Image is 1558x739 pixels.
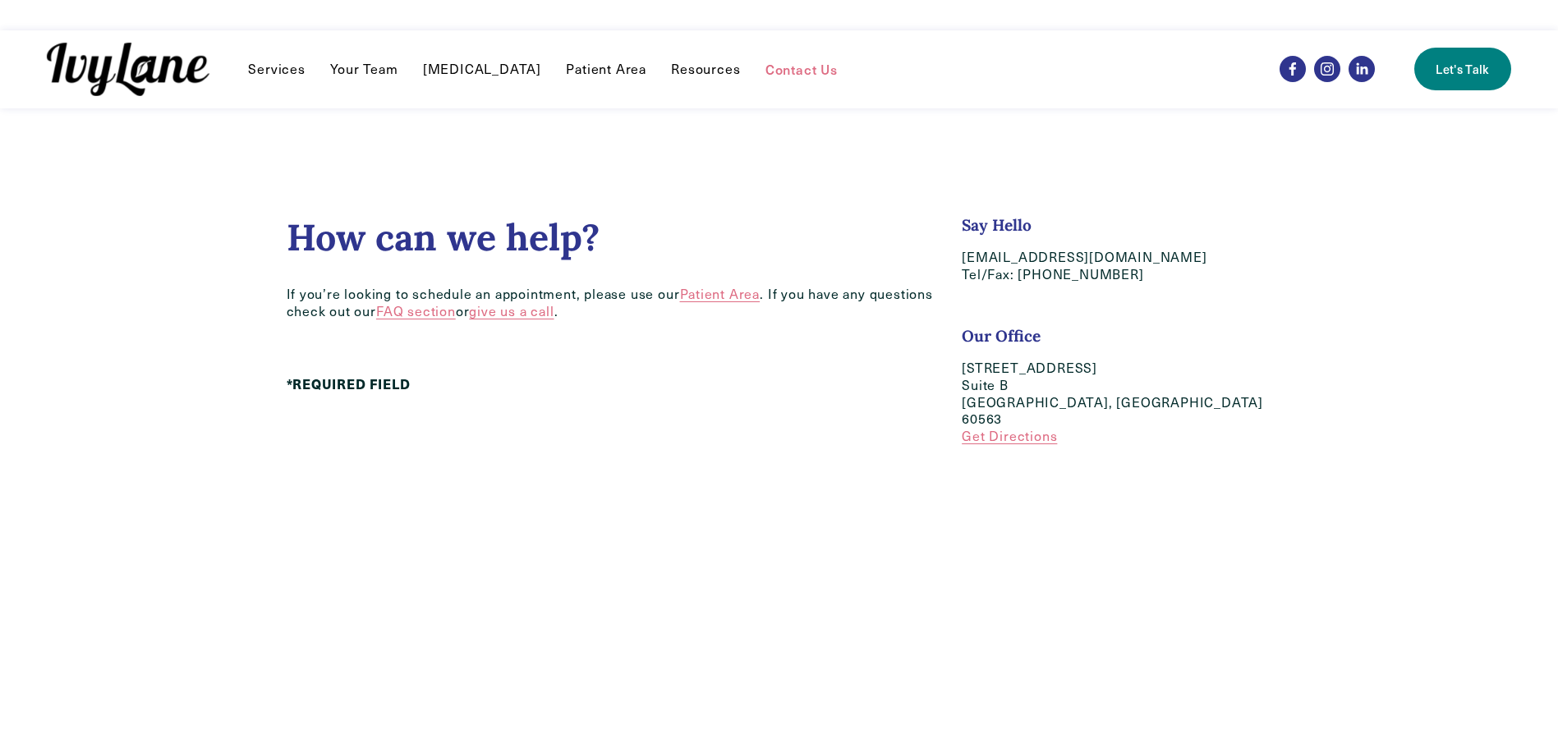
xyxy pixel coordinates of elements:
p: [STREET_ADDRESS] Suite B [GEOGRAPHIC_DATA], [GEOGRAPHIC_DATA] 60563 [962,360,1271,445]
strong: Say Hello [962,215,1032,235]
a: Instagram [1314,56,1340,82]
a: Let's Talk [1414,48,1511,90]
a: folder dropdown [248,59,305,79]
a: give us a call [469,302,554,319]
strong: Our Office [962,326,1041,346]
a: Facebook [1280,56,1306,82]
p: If you’re looking to schedule an appointment, please use our . If you have any questions check ou... [287,286,935,320]
a: [MEDICAL_DATA] [423,59,541,79]
a: Patient Area [680,285,761,302]
a: FAQ section [376,302,456,319]
a: folder dropdown [671,59,740,79]
a: Get Directions [962,427,1057,444]
span: Resources [671,61,740,78]
img: Ivy Lane Counseling &mdash; Therapy that works for you [47,43,209,96]
strong: *REQUIRED FIELD [287,374,411,393]
a: Your Team [330,59,398,79]
a: Contact Us [765,59,838,79]
h2: How can we help? [287,215,935,259]
a: LinkedIn [1349,56,1375,82]
a: Patient Area [566,59,646,79]
p: [EMAIL_ADDRESS][DOMAIN_NAME] Tel/Fax: [PHONE_NUMBER] [962,249,1271,283]
span: Services [248,61,305,78]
